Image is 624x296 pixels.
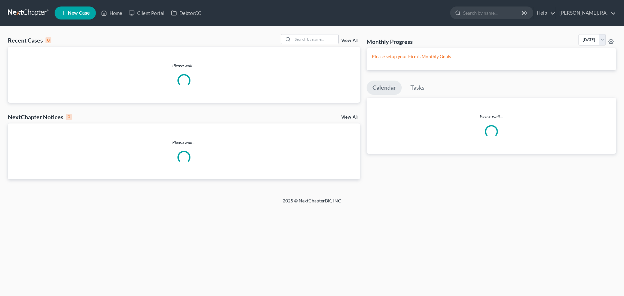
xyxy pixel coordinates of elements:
[372,53,611,60] p: Please setup your Firm's Monthly Goals
[168,7,204,19] a: DebtorCC
[341,115,357,120] a: View All
[8,113,72,121] div: NextChapter Notices
[556,7,616,19] a: [PERSON_NAME], P.A.
[367,81,402,95] a: Calendar
[367,38,413,45] h3: Monthly Progress
[45,37,51,43] div: 0
[66,114,72,120] div: 0
[68,11,90,16] span: New Case
[8,62,360,69] p: Please wait...
[293,34,338,44] input: Search by name...
[8,139,360,146] p: Please wait...
[8,36,51,44] div: Recent Cases
[98,7,125,19] a: Home
[405,81,430,95] a: Tasks
[341,38,357,43] a: View All
[367,113,616,120] p: Please wait...
[127,198,497,209] div: 2025 © NextChapterBK, INC
[463,7,523,19] input: Search by name...
[125,7,168,19] a: Client Portal
[534,7,555,19] a: Help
